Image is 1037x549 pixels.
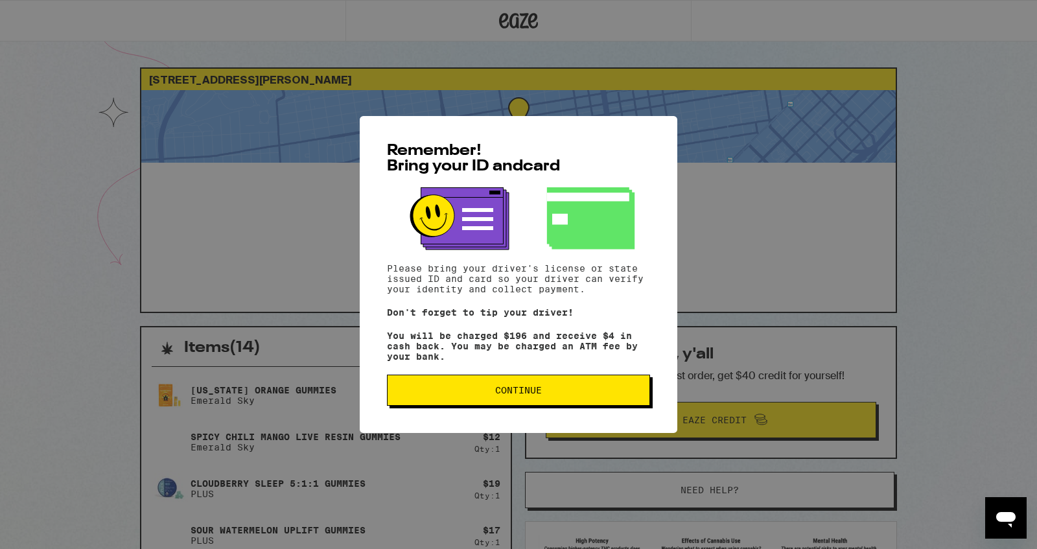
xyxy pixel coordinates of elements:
span: Remember! Bring your ID and card [387,143,560,174]
span: Continue [495,386,542,395]
p: You will be charged $196 and receive $4 in cash back. You may be charged an ATM fee by your bank. [387,331,650,362]
iframe: Button to launch messaging window, conversation in progress [985,497,1027,539]
button: Continue [387,375,650,406]
p: Don't forget to tip your driver! [387,307,650,318]
p: Please bring your driver's license or state issued ID and card so your driver can verify your ide... [387,263,650,294]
